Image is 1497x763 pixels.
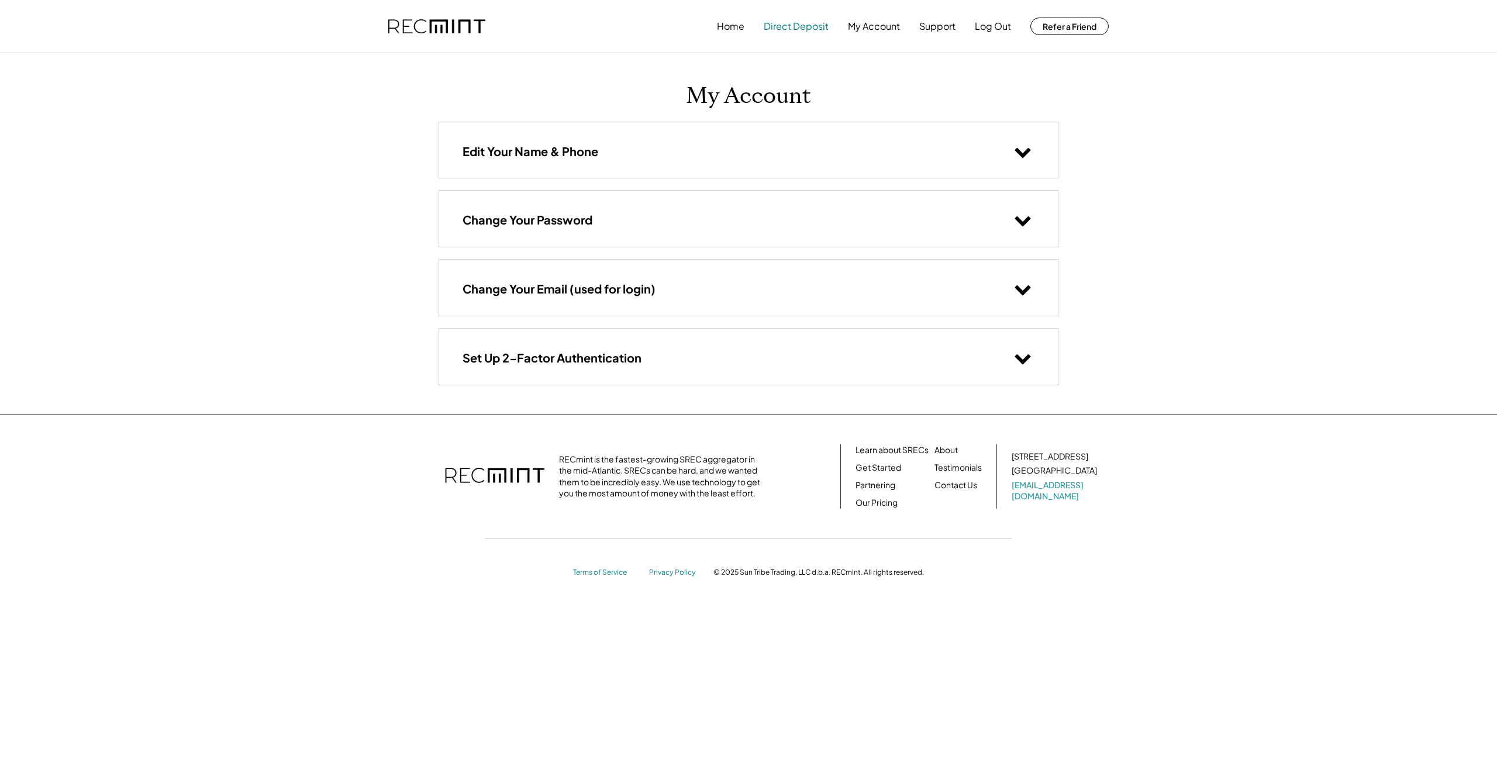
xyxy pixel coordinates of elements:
[1012,465,1097,477] div: [GEOGRAPHIC_DATA]
[934,462,982,474] a: Testimonials
[686,82,811,110] h1: My Account
[1030,18,1109,35] button: Refer a Friend
[445,456,544,497] img: recmint-logotype%403x.png
[856,444,929,456] a: Learn about SRECs
[856,462,901,474] a: Get Started
[463,350,641,365] h3: Set Up 2-Factor Authentication
[559,454,767,499] div: RECmint is the fastest-growing SREC aggregator in the mid-Atlantic. SRECs can be hard, and we wan...
[463,144,598,159] h3: Edit Your Name & Phone
[919,15,956,38] button: Support
[649,568,702,578] a: Privacy Policy
[848,15,900,38] button: My Account
[463,281,656,296] h3: Change Your Email (used for login)
[856,497,898,509] a: Our Pricing
[1012,451,1088,462] div: [STREET_ADDRESS]
[975,15,1011,38] button: Log Out
[856,479,895,491] a: Partnering
[388,19,485,34] img: recmint-logotype%403x.png
[934,479,977,491] a: Contact Us
[934,444,958,456] a: About
[764,15,829,38] button: Direct Deposit
[717,15,744,38] button: Home
[1012,479,1099,502] a: [EMAIL_ADDRESS][DOMAIN_NAME]
[713,568,924,577] div: © 2025 Sun Tribe Trading, LLC d.b.a. RECmint. All rights reserved.
[463,212,592,227] h3: Change Your Password
[573,568,637,578] a: Terms of Service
